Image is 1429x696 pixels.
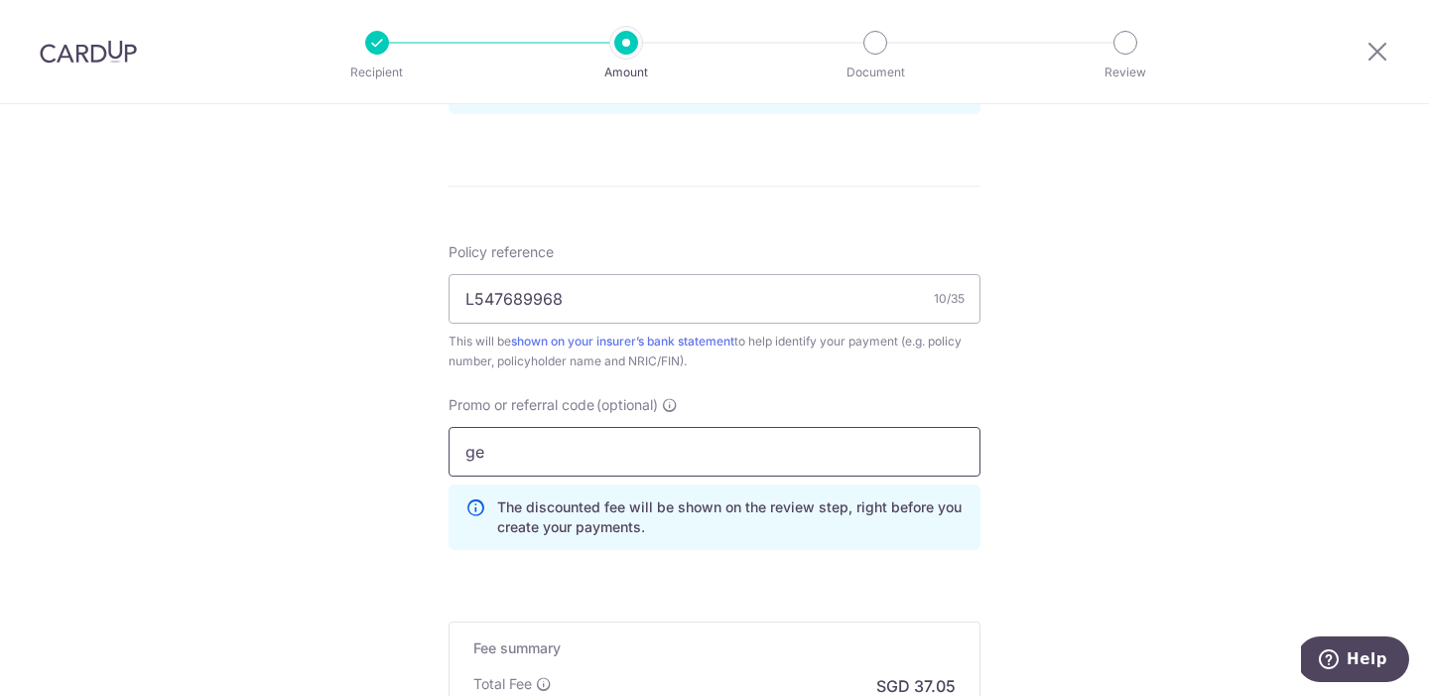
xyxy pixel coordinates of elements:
div: This will be to help identify your payment (e.g. policy number, policyholder name and NRIC/FIN). [449,332,980,371]
p: Review [1052,63,1199,82]
p: Recipient [304,63,451,82]
a: shown on your insurer’s bank statement [511,334,734,348]
p: Total Fee [473,674,532,694]
p: Document [802,63,949,82]
p: The discounted fee will be shown on the review step, right before you create your payments. [497,497,964,537]
label: Policy reference [449,242,554,262]
p: Amount [553,63,700,82]
span: (optional) [596,395,658,415]
img: CardUp [40,40,137,64]
span: Promo or referral code [449,395,594,415]
div: 10/35 [934,289,965,309]
h5: Fee summary [473,638,956,658]
iframe: Opens a widget where you can find more information [1301,636,1409,686]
